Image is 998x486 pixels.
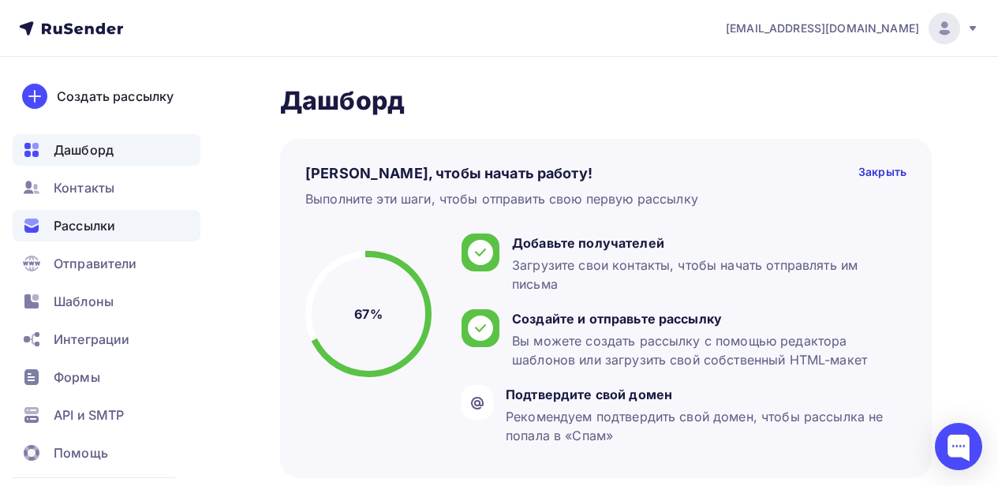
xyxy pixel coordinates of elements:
[54,406,124,424] span: API и SMTP
[13,248,200,279] a: Отправители
[305,189,698,208] div: Выполните эти шаги, чтобы отправить свою первую рассылку
[57,87,174,106] div: Создать рассылку
[354,305,382,323] h5: 67%
[858,164,906,183] div: Закрыть
[13,361,200,393] a: Формы
[506,407,899,445] div: Рекомендуем подтвердить свой домен, чтобы рассылка не попала в «Спам»
[726,13,979,44] a: [EMAIL_ADDRESS][DOMAIN_NAME]
[54,443,108,462] span: Помощь
[512,309,899,328] div: Создайте и отправьте рассылку
[512,234,899,252] div: Добавьте получателей
[280,85,932,117] h2: Дашборд
[305,164,592,183] h4: [PERSON_NAME], чтобы начать работу!
[54,178,114,197] span: Контакты
[726,21,919,36] span: [EMAIL_ADDRESS][DOMAIN_NAME]
[54,292,114,311] span: Шаблоны
[13,210,200,241] a: Рассылки
[13,172,200,204] a: Контакты
[54,330,129,349] span: Интеграции
[506,385,899,404] div: Подтвердите свой домен
[54,140,114,159] span: Дашборд
[512,331,899,369] div: Вы можете создать рассылку с помощью редактора шаблонов или загрузить свой собственный HTML-макет
[13,134,200,166] a: Дашборд
[54,254,137,273] span: Отправители
[13,286,200,317] a: Шаблоны
[54,368,100,387] span: Формы
[512,256,899,293] div: Загрузите свои контакты, чтобы начать отправлять им письма
[54,216,115,235] span: Рассылки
